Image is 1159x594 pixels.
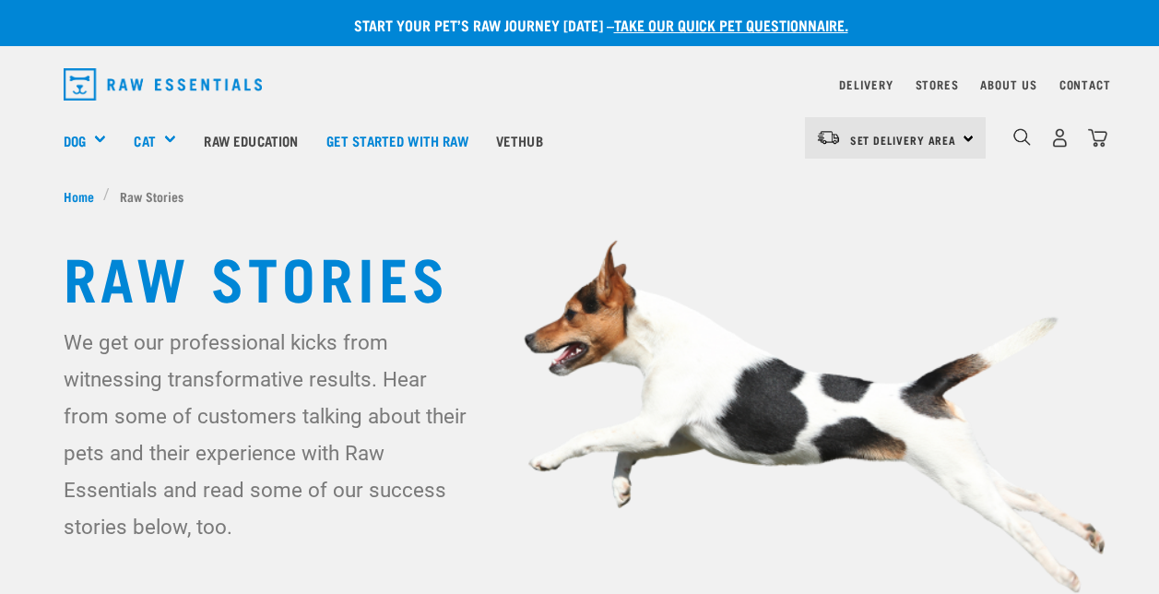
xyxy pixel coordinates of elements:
a: Contact [1059,81,1111,88]
img: home-icon-1@2x.png [1013,128,1031,146]
a: Dog [64,130,86,151]
a: Stores [916,81,959,88]
a: Raw Education [190,103,312,177]
img: home-icon@2x.png [1088,128,1107,148]
h1: Raw Stories [64,243,1096,309]
nav: breadcrumbs [64,186,1096,206]
nav: dropdown navigation [49,61,1111,108]
a: About Us [980,81,1036,88]
img: Raw Essentials Logo [64,68,263,101]
img: van-moving.png [816,129,841,146]
img: user.png [1050,128,1070,148]
a: Delivery [839,81,893,88]
p: We get our professional kicks from witnessing transformative results. Hear from some of customers... [64,324,477,545]
a: take our quick pet questionnaire. [614,20,848,29]
span: Set Delivery Area [850,137,957,143]
span: Home [64,186,94,206]
a: Home [64,186,104,206]
a: Cat [134,130,155,151]
a: Vethub [482,103,557,177]
a: Get started with Raw [313,103,482,177]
